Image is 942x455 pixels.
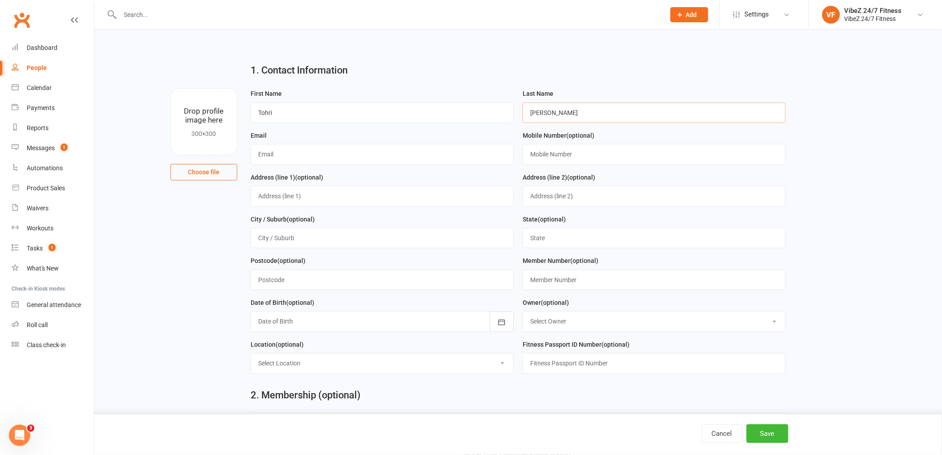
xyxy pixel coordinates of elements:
[251,102,514,123] input: First Name
[845,15,902,23] div: VibeZ 24/7 Fitness
[27,205,49,212] div: Waivers
[9,425,30,446] iframe: Intercom live chat
[12,98,94,118] a: Payments
[523,102,786,123] input: Last Name
[570,257,598,264] spang: (optional)
[12,295,94,315] a: General attendance kiosk mode
[745,4,769,25] span: Settings
[523,144,786,164] input: Mobile Number
[27,321,48,328] div: Roll call
[541,299,569,306] spang: (optional)
[27,245,43,252] div: Tasks
[27,44,57,51] div: Dashboard
[27,124,49,131] div: Reports
[277,257,305,264] spang: (optional)
[27,265,59,272] div: What's New
[566,132,594,139] spang: (optional)
[12,258,94,279] a: What's New
[251,172,323,182] label: Address (line 1)
[12,158,94,178] a: Automations
[12,58,94,78] a: People
[27,104,55,111] div: Payments
[251,144,514,164] input: Email
[523,353,786,373] input: Fitness Passport ID Number
[12,38,94,58] a: Dashboard
[287,216,315,223] spang: (optional)
[251,340,304,349] label: Location
[251,89,282,98] label: First Name
[686,11,697,18] span: Add
[27,164,63,172] div: Automations
[822,6,840,24] div: VF
[27,225,53,232] div: Workouts
[747,424,788,443] button: Save
[251,414,461,436] th: Membership Plan
[27,301,81,308] div: General attendance
[523,298,569,307] label: Owner
[12,335,94,355] a: Class kiosk mode
[461,414,602,436] th: Start Date
[601,341,629,348] spang: (optional)
[523,89,553,98] label: Last Name
[523,256,598,266] label: Member Number
[251,131,267,140] label: Email
[27,84,52,91] div: Calendar
[12,315,94,335] a: Roll call
[523,270,786,290] input: Member Number
[27,144,55,152] div: Messages
[538,216,566,223] spang: (optional)
[670,7,708,22] button: Add
[523,214,566,224] label: State
[12,118,94,138] a: Reports
[286,299,314,306] spang: (optional)
[118,8,659,21] input: Search...
[12,198,94,218] a: Waivers
[12,238,94,258] a: Tasks 1
[845,7,902,15] div: VibeZ 24/7 Fitness
[251,256,305,266] label: Postcode
[702,424,743,443] button: Cancel
[295,174,323,181] spang: (optional)
[11,9,33,31] a: Clubworx
[12,138,94,158] a: Messages 1
[251,298,314,307] label: Date of Birth
[27,64,47,71] div: People
[523,172,595,182] label: Address (line 2)
[251,65,786,76] h2: 1. Contact Information
[276,341,304,348] spang: (optional)
[61,143,68,151] span: 1
[523,186,786,206] input: Address (line 2)
[602,414,734,436] th: End Date
[49,244,56,251] span: 1
[171,164,237,180] button: Choose file
[251,214,315,224] label: City / Suburb
[27,425,34,432] span: 3
[251,186,514,206] input: Address (line 1)
[12,218,94,238] a: Workouts
[523,228,786,248] input: State
[523,340,629,349] label: Fitness Passport ID Number
[523,131,594,140] label: Mobile Number
[567,174,595,181] spang: (optional)
[12,178,94,198] a: Product Sales
[251,390,361,401] h2: 2. Membership (optional)
[12,78,94,98] a: Calendar
[251,270,514,290] input: Postcode
[251,228,514,248] input: City / Suburb
[27,341,66,348] div: Class check-in
[27,184,65,192] div: Product Sales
